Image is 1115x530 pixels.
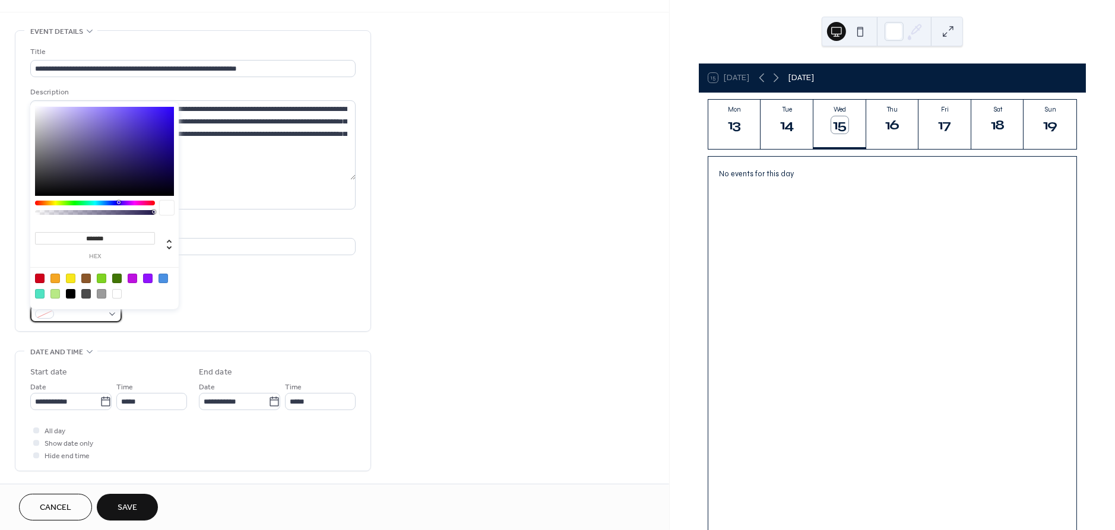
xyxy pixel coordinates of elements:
div: #50E3C2 [35,289,45,299]
div: #9B9B9B [97,289,106,299]
span: Hide end time [45,450,90,463]
div: #D0021B [35,274,45,283]
div: #F8E71C [66,274,75,283]
div: Start date [30,366,67,379]
span: Time [116,382,133,394]
div: Tue [764,106,810,113]
div: Mon [712,106,758,113]
span: Date [30,382,46,394]
div: End date [199,366,232,379]
div: 15 [831,116,848,134]
span: Time [285,382,302,394]
div: #8B572A [81,274,91,283]
button: Save [97,494,158,521]
div: #BD10E0 [128,274,137,283]
label: hex [35,253,155,260]
div: #9013FE [143,274,153,283]
div: #417505 [112,274,122,283]
div: 13 [726,116,743,134]
div: Location [30,224,353,236]
div: Sun [1027,106,1073,113]
div: #F5A623 [50,274,60,283]
div: 14 [778,116,796,134]
div: Fri [922,106,968,113]
button: Sat18 [971,100,1024,149]
span: Cancel [40,502,71,515]
button: Wed15 [813,100,866,149]
div: Title [30,46,353,58]
button: Mon13 [708,100,761,149]
span: Event details [30,26,83,38]
span: Save [118,502,137,515]
button: Fri17 [918,100,971,149]
button: Cancel [19,494,92,521]
div: 19 [1041,116,1059,134]
button: Thu16 [866,100,919,149]
div: #4A4A4A [81,289,91,299]
div: #FFFFFF [112,289,122,299]
div: 18 [989,116,1006,134]
div: Description [30,86,353,99]
div: 17 [936,116,954,134]
button: Tue14 [761,100,813,149]
span: Date and time [30,346,83,358]
div: #7ED321 [97,274,106,283]
div: #000000 [66,289,75,299]
span: All day [45,426,65,438]
div: Sat [975,106,1021,113]
span: Date [199,382,215,394]
div: 16 [883,116,901,134]
div: Thu [870,106,916,113]
div: #4A90E2 [159,274,168,283]
span: Show date only [45,438,93,450]
button: Sun19 [1024,100,1076,149]
div: No events for this day [709,161,1075,186]
div: Wed [817,106,863,113]
div: [DATE] [788,71,814,84]
div: #B8E986 [50,289,60,299]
